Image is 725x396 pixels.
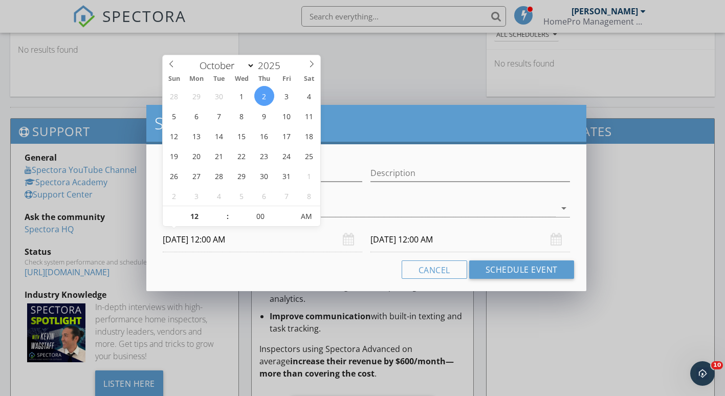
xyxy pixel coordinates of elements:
span: November 1, 2025 [299,166,319,186]
span: October 19, 2025 [164,146,184,166]
span: October 9, 2025 [254,106,274,126]
span: Fri [275,76,298,82]
span: October 21, 2025 [209,146,229,166]
span: October 23, 2025 [254,146,274,166]
i: arrow_drop_down [558,202,570,214]
span: October 1, 2025 [232,86,252,106]
span: October 8, 2025 [232,106,252,126]
span: October 30, 2025 [254,166,274,186]
button: Cancel [402,260,467,279]
span: Wed [230,76,253,82]
span: October 17, 2025 [277,126,297,146]
span: October 2, 2025 [254,86,274,106]
span: October 14, 2025 [209,126,229,146]
span: October 11, 2025 [299,106,319,126]
span: Tue [208,76,230,82]
span: October 6, 2025 [187,106,207,126]
span: Click to toggle [292,206,320,227]
span: October 12, 2025 [164,126,184,146]
span: October 26, 2025 [164,166,184,186]
span: October 16, 2025 [254,126,274,146]
span: November 4, 2025 [209,186,229,206]
span: October 10, 2025 [277,106,297,126]
span: 10 [711,361,723,369]
span: October 28, 2025 [209,166,229,186]
span: Thu [253,76,275,82]
span: November 8, 2025 [299,186,319,206]
input: Select date [163,227,362,252]
span: October 3, 2025 [277,86,297,106]
h2: Schedule Event [155,113,578,134]
span: October 22, 2025 [232,146,252,166]
span: Mon [185,76,208,82]
button: Schedule Event [469,260,574,279]
iframe: Intercom live chat [690,361,715,386]
span: November 3, 2025 [187,186,207,206]
span: October 31, 2025 [277,166,297,186]
span: Sun [163,76,185,82]
span: November 7, 2025 [277,186,297,206]
span: October 27, 2025 [187,166,207,186]
span: October 5, 2025 [164,106,184,126]
span: November 5, 2025 [232,186,252,206]
span: : [226,206,229,227]
span: Sat [298,76,320,82]
span: September 30, 2025 [209,86,229,106]
input: Year [255,59,289,72]
span: October 18, 2025 [299,126,319,146]
span: October 25, 2025 [299,146,319,166]
span: October 15, 2025 [232,126,252,146]
span: September 29, 2025 [187,86,207,106]
input: Select date [370,227,570,252]
span: October 24, 2025 [277,146,297,166]
span: November 6, 2025 [254,186,274,206]
span: October 4, 2025 [299,86,319,106]
span: October 20, 2025 [187,146,207,166]
span: October 29, 2025 [232,166,252,186]
span: November 2, 2025 [164,186,184,206]
span: October 13, 2025 [187,126,207,146]
span: October 7, 2025 [209,106,229,126]
span: September 28, 2025 [164,86,184,106]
